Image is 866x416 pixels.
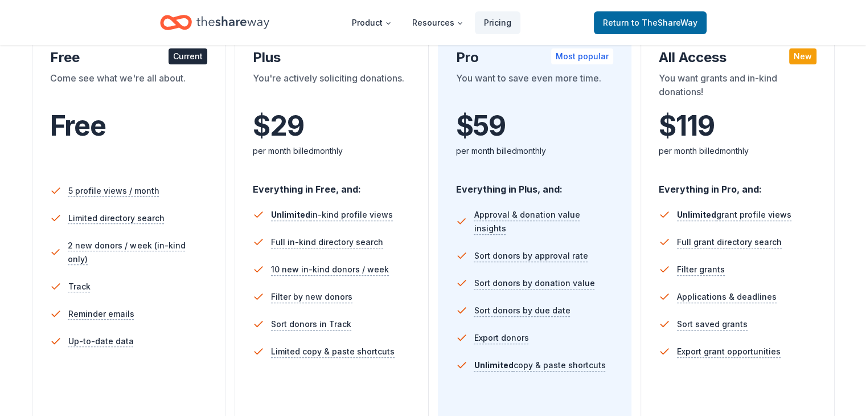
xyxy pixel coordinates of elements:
span: copy & paste shortcuts [474,360,606,370]
span: 2 new donors / week (in-kind only) [68,239,207,266]
span: $ 29 [253,110,303,142]
div: Everything in Plus, and: [456,173,614,197]
div: Current [169,48,207,64]
span: $ 59 [456,110,506,142]
div: New [789,48,816,64]
span: Sort donors by donation value [474,276,595,290]
span: Reminder emails [68,307,134,321]
button: Product [343,11,401,34]
span: 10 new in-kind donors / week [271,263,389,276]
a: Returnto TheShareWay [594,11,707,34]
a: Home [160,9,269,36]
div: Pro [456,48,614,67]
span: Sort saved grants [677,317,748,331]
span: $ 119 [659,110,714,142]
span: Limited copy & paste shortcuts [271,345,395,358]
span: Export donors [474,331,529,345]
span: Sort donors by due date [474,304,571,317]
span: Filter by new donors [271,290,352,304]
button: Resources [403,11,473,34]
div: You want grants and in-kind donations! [659,71,816,103]
span: Applications & deadlines [677,290,777,304]
span: Approval & donation value insights [474,208,613,235]
span: in-kind profile views [271,210,393,219]
div: Free [50,48,208,67]
span: Full in-kind directory search [271,235,383,249]
div: Plus [253,48,411,67]
div: All Access [659,48,816,67]
span: Track [68,280,91,293]
span: Filter grants [677,263,725,276]
span: Unlimited [474,360,514,370]
nav: Main [343,9,520,36]
div: per month billed monthly [456,144,614,158]
span: to TheShareWay [631,18,697,27]
span: Full grant directory search [677,235,782,249]
div: Everything in Free, and: [253,173,411,197]
div: per month billed monthly [659,144,816,158]
div: You want to save even more time. [456,71,614,103]
span: 5 profile views / month [68,184,159,198]
span: Unlimited [271,210,310,219]
span: Up-to-date data [68,335,134,348]
span: grant profile views [677,210,791,219]
a: Pricing [475,11,520,34]
div: Come see what we're all about. [50,71,208,103]
span: Sort donors by approval rate [474,249,588,263]
span: Limited directory search [68,211,165,225]
div: Most popular [551,48,613,64]
span: Free [50,109,106,142]
span: Sort donors in Track [271,317,351,331]
div: Everything in Pro, and: [659,173,816,197]
div: You're actively soliciting donations. [253,71,411,103]
span: Unlimited [677,210,716,219]
span: Return [603,16,697,30]
span: Export grant opportunities [677,345,781,358]
div: per month billed monthly [253,144,411,158]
